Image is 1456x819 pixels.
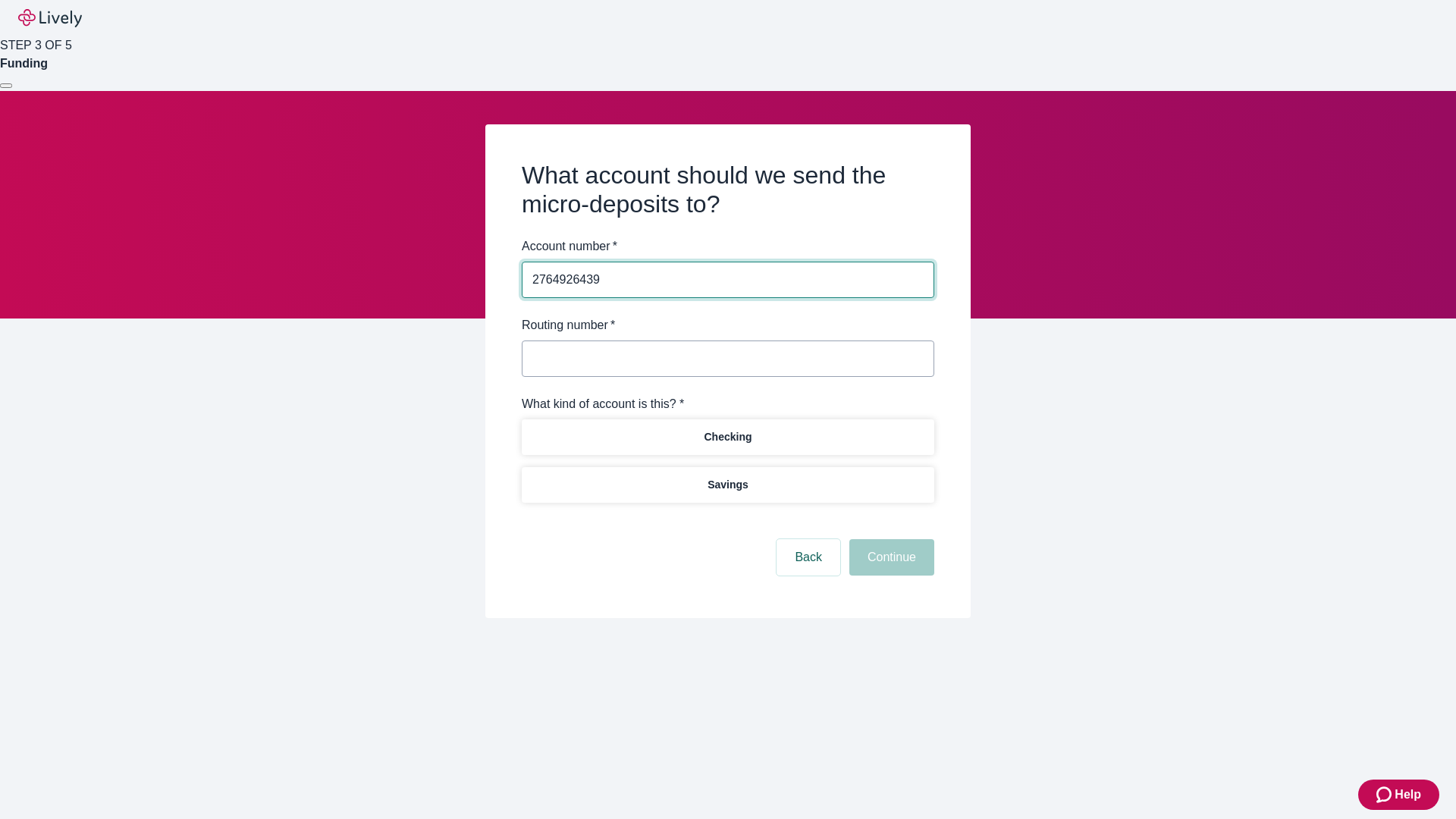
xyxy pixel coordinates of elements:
[708,477,748,493] p: Savings
[522,161,934,219] h2: What account should we send the micro-deposits to?
[1395,786,1421,804] span: Help
[1358,780,1439,810] button: Zendesk support iconHelp
[18,9,82,27] img: Lively
[1376,786,1395,804] svg: Zendesk support icon
[777,539,840,576] button: Back
[704,429,752,445] p: Checking
[522,237,617,256] label: Account number
[522,419,934,455] button: Checking
[522,316,615,334] label: Routing number
[522,467,934,503] button: Savings
[522,395,684,413] label: What kind of account is this? *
